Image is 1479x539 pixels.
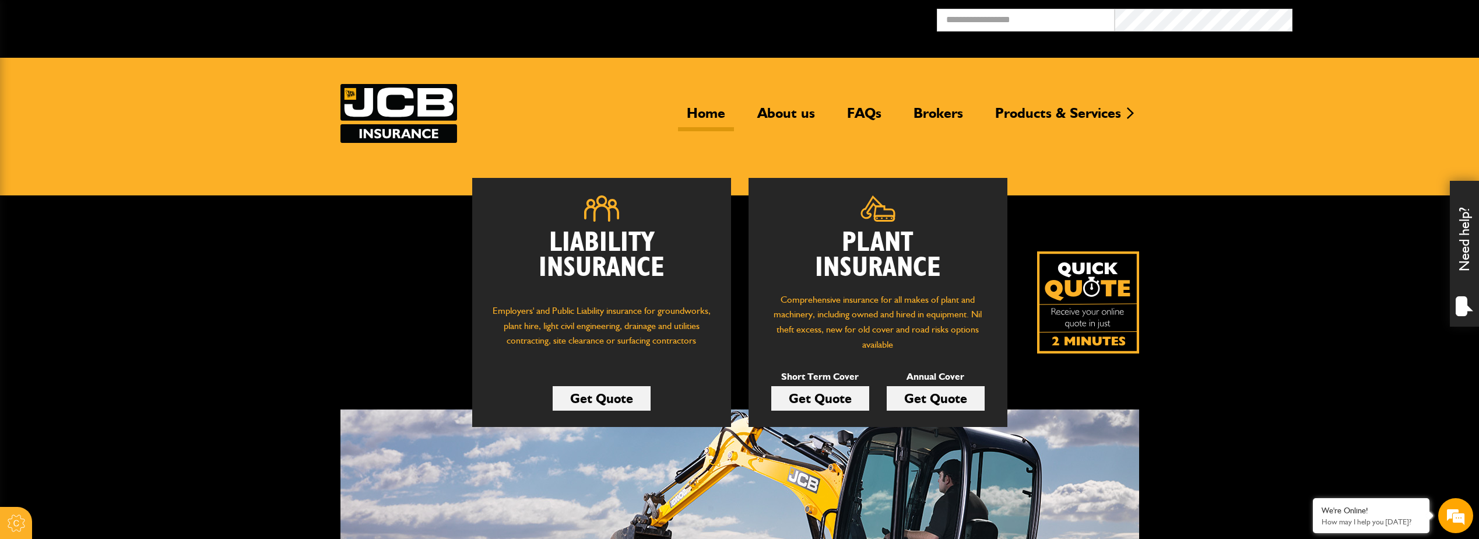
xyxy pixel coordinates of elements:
[1037,251,1139,353] img: Quick Quote
[1450,181,1479,327] div: Need help?
[490,303,714,359] p: Employers' and Public Liability insurance for groundworks, plant hire, light civil engineering, d...
[553,386,651,411] a: Get Quote
[340,84,457,143] a: JCB Insurance Services
[771,386,869,411] a: Get Quote
[1037,251,1139,353] a: Get your insurance quote isn just 2-minutes
[766,230,990,281] h2: Plant Insurance
[986,104,1130,131] a: Products & Services
[340,84,457,143] img: JCB Insurance Services logo
[905,104,972,131] a: Brokers
[1322,506,1421,516] div: We're Online!
[490,230,714,292] h2: Liability Insurance
[887,386,985,411] a: Get Quote
[1292,9,1470,27] button: Broker Login
[749,104,824,131] a: About us
[678,104,734,131] a: Home
[838,104,890,131] a: FAQs
[1322,517,1421,526] p: How may I help you today?
[887,369,985,384] p: Annual Cover
[771,369,869,384] p: Short Term Cover
[766,292,990,352] p: Comprehensive insurance for all makes of plant and machinery, including owned and hired in equipm...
